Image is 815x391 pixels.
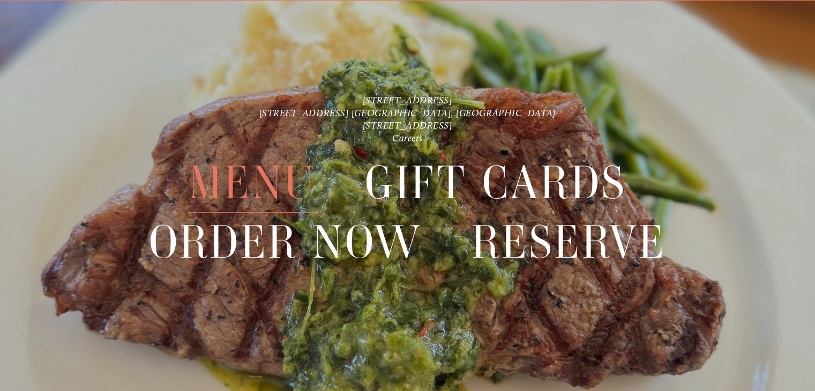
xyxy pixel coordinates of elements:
[259,107,556,119] a: [STREET_ADDRESS] [GEOGRAPHIC_DATA], [GEOGRAPHIC_DATA]
[363,94,453,106] a: [STREET_ADDRESS]
[363,119,453,131] a: [STREET_ADDRESS]
[189,153,316,212] a: Menu
[365,153,626,212] a: Gift Cards
[149,213,423,272] a: Order Now
[189,153,316,213] span: Menu
[471,213,666,272] a: Reserve
[365,153,626,213] span: Gift Cards
[392,132,423,144] a: Careers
